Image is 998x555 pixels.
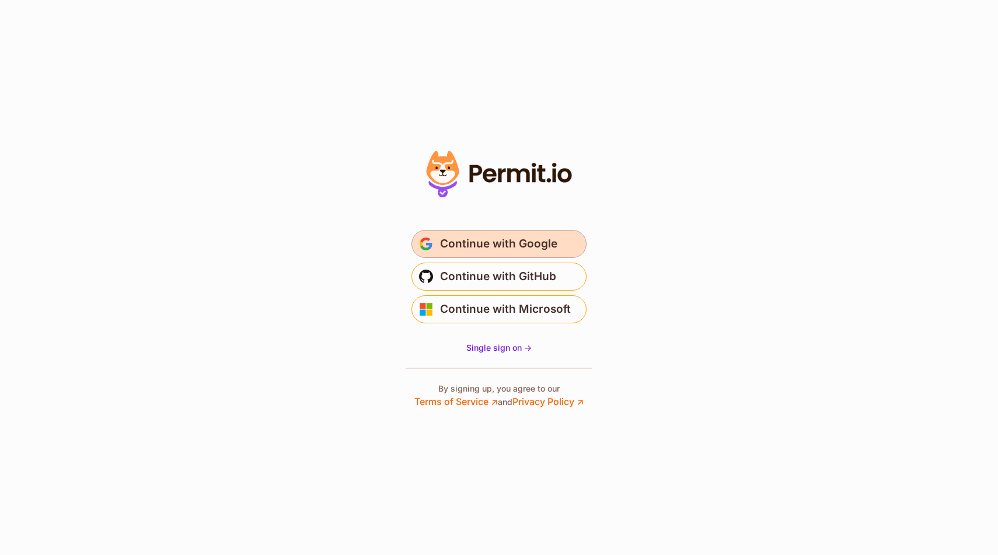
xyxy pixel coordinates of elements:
button: Continue with GitHub [411,263,587,291]
span: Continue with GitHub [440,267,556,286]
p: By signing up, you agree to our and [414,383,584,409]
span: Continue with Microsoft [440,300,571,319]
a: Privacy Policy ↗ [512,396,584,407]
a: Terms of Service ↗ [414,396,498,407]
button: Continue with Google [411,230,587,258]
a: Single sign on -> [466,342,532,354]
button: Continue with Microsoft [411,295,587,323]
span: Continue with Google [440,235,557,253]
span: Single sign on -> [466,343,532,352]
